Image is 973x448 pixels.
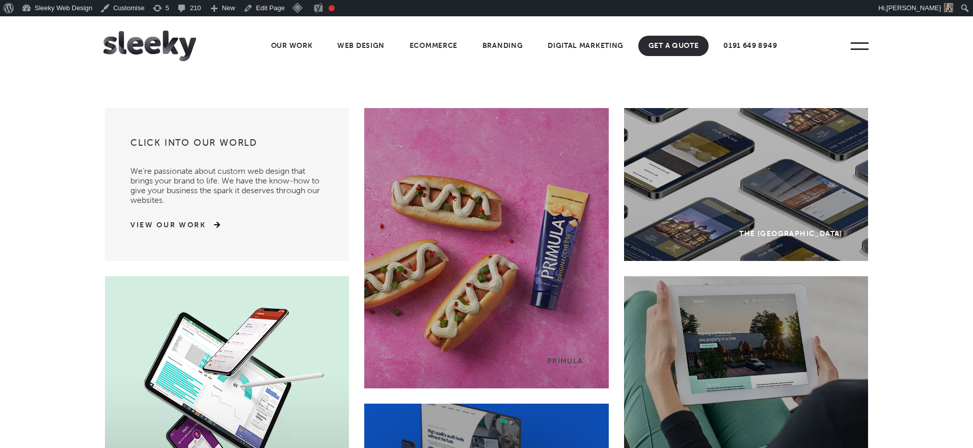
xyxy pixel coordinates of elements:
[713,36,787,56] a: 0191 649 8949
[472,36,533,56] a: Branding
[327,36,395,56] a: Web Design
[638,36,709,56] a: Get A Quote
[739,229,842,238] div: The [GEOGRAPHIC_DATA]
[399,36,468,56] a: Ecommerce
[364,108,608,388] a: Primula
[886,4,941,12] span: [PERSON_NAME]
[537,36,634,56] a: Digital Marketing
[130,137,323,156] h3: Click into our world
[130,156,323,205] p: We’re passionate about custom web design that brings your brand to life. We have the know-how to ...
[329,5,335,11] div: Focus keyphrase not set
[624,108,868,261] a: The [GEOGRAPHIC_DATA]
[944,3,953,12] img: IMG_0170-150x150.jpg
[547,357,583,365] div: Primula
[206,221,220,228] img: arrow
[130,220,206,230] a: View Our Work
[103,31,196,61] img: Sleeky Web Design Newcastle
[261,36,323,56] a: Our Work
